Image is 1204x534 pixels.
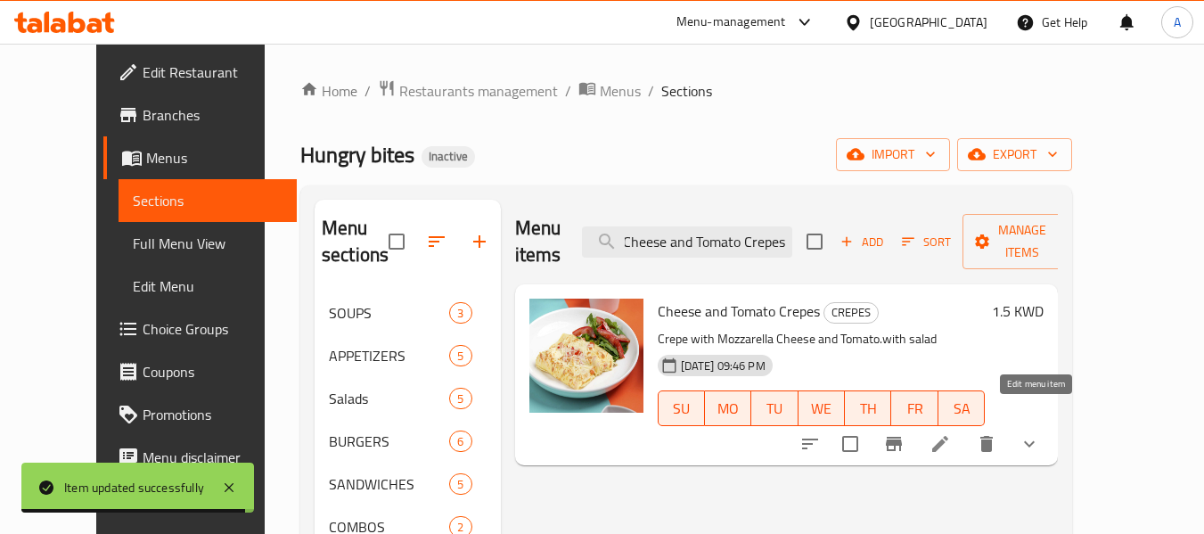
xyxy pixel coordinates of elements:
[399,80,558,102] span: Restaurants management
[957,138,1072,171] button: export
[897,228,955,256] button: Sort
[962,214,1082,269] button: Manage items
[449,302,471,324] div: items
[378,223,415,260] span: Select all sections
[824,302,878,323] span: CREPES
[992,299,1044,324] h6: 1.5 KWD
[119,222,298,265] a: Full Menu View
[415,220,458,263] span: Sort sections
[872,423,915,465] button: Branch-specific-item
[143,361,283,382] span: Coupons
[315,377,501,420] div: Salads5
[300,79,1072,103] nav: breadcrumb
[1019,433,1040,455] svg: Show Choices
[133,275,283,297] span: Edit Menu
[103,308,298,350] a: Choice Groups
[833,228,890,256] button: Add
[143,447,283,468] span: Menu disclaimer
[119,179,298,222] a: Sections
[329,302,449,324] span: SOUPS
[977,219,1068,264] span: Manage items
[103,94,298,136] a: Branches
[799,390,845,426] button: WE
[143,318,283,340] span: Choice Groups
[529,299,643,413] img: Cheese and Tomato Crepes
[891,390,938,426] button: FR
[458,220,501,263] button: Add section
[378,79,558,103] a: Restaurants management
[705,390,751,426] button: MO
[852,396,884,422] span: TH
[103,393,298,436] a: Promotions
[450,476,471,493] span: 5
[833,228,890,256] span: Add item
[578,79,641,103] a: Menus
[449,388,471,409] div: items
[648,80,654,102] li: /
[658,328,986,350] p: Crepe with Mozzarella Cheese and Tomato.with salad
[103,136,298,179] a: Menus
[666,396,698,422] span: SU
[582,226,792,258] input: search
[965,423,1008,465] button: delete
[300,80,357,102] a: Home
[133,233,283,254] span: Full Menu View
[758,396,790,422] span: TU
[300,135,414,175] span: Hungry bites
[133,190,283,211] span: Sections
[103,51,298,94] a: Edit Restaurant
[315,292,501,334] div: SOUPS3
[450,348,471,365] span: 5
[789,423,831,465] button: sort-choices
[143,404,283,425] span: Promotions
[143,62,283,83] span: Edit Restaurant
[322,215,389,268] h2: Menu sections
[146,147,283,168] span: Menus
[938,390,985,426] button: SA
[329,473,449,495] span: SANDWICHES
[946,396,978,422] span: SA
[845,390,891,426] button: TH
[103,350,298,393] a: Coupons
[870,12,987,32] div: [GEOGRAPHIC_DATA]
[315,463,501,505] div: SANDWICHES5
[1008,423,1051,465] button: show more
[902,232,951,252] span: Sort
[831,425,869,463] span: Select to update
[64,478,204,497] div: Item updated successfully
[329,388,449,409] span: Salads
[898,396,930,422] span: FR
[823,302,879,324] div: CREPES
[674,357,773,374] span: [DATE] 09:46 PM
[315,334,501,377] div: APPETIZERS5
[806,396,838,422] span: WE
[103,436,298,479] a: Menu disclaimer
[329,345,449,366] span: APPETIZERS
[751,390,798,426] button: TU
[315,420,501,463] div: BURGERS6
[796,223,833,260] span: Select section
[971,144,1058,166] span: export
[450,433,471,450] span: 6
[1174,12,1181,32] span: A
[836,138,950,171] button: import
[850,144,936,166] span: import
[450,390,471,407] span: 5
[450,305,471,322] span: 3
[422,146,475,168] div: Inactive
[449,431,471,452] div: items
[712,396,744,422] span: MO
[600,80,641,102] span: Menus
[676,12,786,33] div: Menu-management
[658,298,820,325] span: Cheese and Tomato Crepes
[329,431,449,452] span: BURGERS
[838,232,886,252] span: Add
[658,390,705,426] button: SU
[565,80,571,102] li: /
[449,345,471,366] div: items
